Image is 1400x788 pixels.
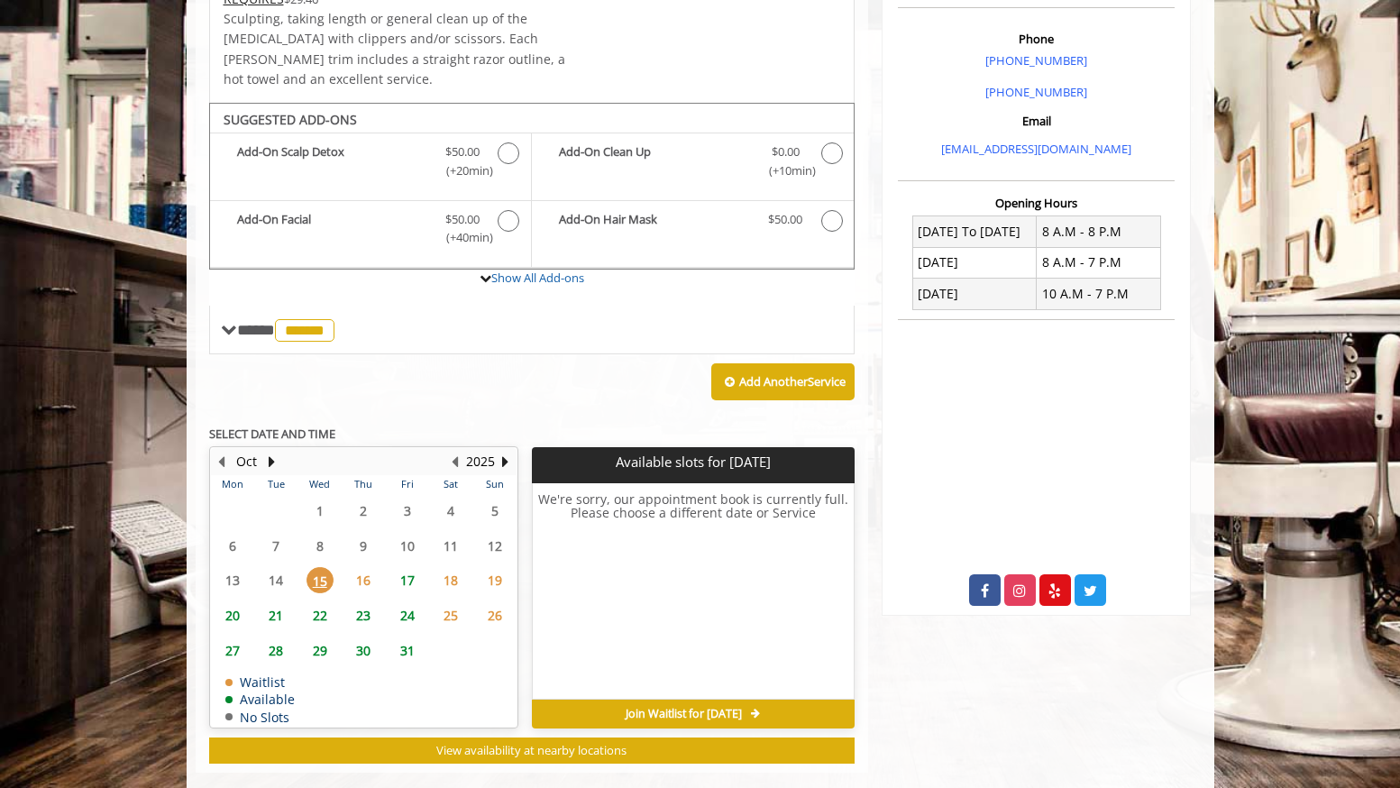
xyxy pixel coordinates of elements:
[225,692,295,706] td: Available
[429,598,472,633] td: Select day25
[448,452,462,472] button: Previous Year
[559,210,750,232] b: Add-On Hair Mask
[445,210,480,229] span: $50.00
[429,563,472,598] td: Select day18
[385,475,428,493] th: Fri
[209,738,856,764] button: View availability at nearby locations
[219,602,246,628] span: 20
[437,567,464,593] span: 18
[297,633,341,668] td: Select day29
[539,454,847,470] p: Available slots for [DATE]
[437,602,464,628] span: 25
[394,567,421,593] span: 17
[262,637,289,664] span: 28
[541,142,845,185] label: Add-On Clean Up
[429,475,472,493] th: Sat
[985,84,1087,100] a: [PHONE_NUMBER]
[902,32,1170,45] h3: Phone
[466,452,495,472] button: 2025
[941,141,1131,157] a: [EMAIL_ADDRESS][DOMAIN_NAME]
[385,563,428,598] td: Select day17
[262,602,289,628] span: 21
[254,598,297,633] td: Select day21
[758,161,811,180] span: (+10min )
[912,279,1037,309] td: [DATE]
[739,373,846,389] b: Add Another Service
[902,115,1170,127] h3: Email
[297,563,341,598] td: Select day15
[307,602,334,628] span: 22
[219,210,522,252] label: Add-On Facial
[236,452,257,472] button: Oct
[342,563,385,598] td: Select day16
[254,475,297,493] th: Tue
[472,563,517,598] td: Select day19
[541,210,845,236] label: Add-On Hair Mask
[898,197,1175,209] h3: Opening Hours
[626,707,742,721] span: Join Waitlist for [DATE]
[211,598,254,633] td: Select day20
[436,742,627,758] span: View availability at nearby locations
[1037,216,1161,247] td: 8 A.M - 8 P.M
[342,598,385,633] td: Select day23
[481,602,508,628] span: 26
[350,637,377,664] span: 30
[209,426,335,442] b: SELECT DATE AND TIME
[435,161,489,180] span: (+20min )
[307,637,334,664] span: 29
[254,633,297,668] td: Select day28
[394,637,421,664] span: 31
[481,567,508,593] span: 19
[768,210,802,229] span: $50.00
[297,598,341,633] td: Select day22
[224,9,586,90] p: Sculpting, taking length or general clean up of the [MEDICAL_DATA] with clippers and/or scissors....
[350,567,377,593] span: 16
[211,475,254,493] th: Mon
[1037,279,1161,309] td: 10 A.M - 7 P.M
[211,633,254,668] td: Select day27
[225,710,295,724] td: No Slots
[491,270,584,286] a: Show All Add-ons
[499,452,513,472] button: Next Year
[342,475,385,493] th: Thu
[237,142,427,180] b: Add-On Scalp Detox
[265,452,279,472] button: Next Month
[559,142,750,180] b: Add-On Clean Up
[533,492,854,692] h6: We're sorry, our appointment book is currently full. Please choose a different date or Service
[237,210,427,248] b: Add-On Facial
[225,675,295,689] td: Waitlist
[385,633,428,668] td: Select day31
[350,602,377,628] span: 23
[215,452,229,472] button: Previous Month
[772,142,800,161] span: $0.00
[1037,247,1161,278] td: 8 A.M - 7 P.M
[385,598,428,633] td: Select day24
[912,216,1037,247] td: [DATE] To [DATE]
[472,598,517,633] td: Select day26
[912,247,1037,278] td: [DATE]
[219,637,246,664] span: 27
[219,142,522,185] label: Add-On Scalp Detox
[342,633,385,668] td: Select day30
[711,363,855,401] button: Add AnotherService
[985,52,1087,69] a: [PHONE_NUMBER]
[435,228,489,247] span: (+40min )
[209,103,856,270] div: Beard Trim Add-onS
[297,475,341,493] th: Wed
[394,602,421,628] span: 24
[224,111,357,128] b: SUGGESTED ADD-ONS
[472,475,517,493] th: Sun
[307,567,334,593] span: 15
[445,142,480,161] span: $50.00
